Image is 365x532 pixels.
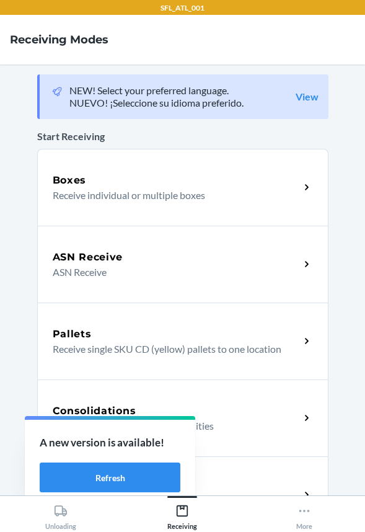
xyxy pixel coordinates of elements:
[37,129,328,144] p: Start Receiving
[40,435,180,451] p: A new version is available!
[53,327,92,342] h5: Pallets
[161,2,204,14] p: SFL_ATL_001
[37,303,328,379] a: PalletsReceive single SKU CD (yellow) pallets to one location
[53,265,290,280] p: ASN Receive
[69,84,244,97] p: NEW! Select your preferred language.
[53,342,290,357] p: Receive single SKU CD (yellow) pallets to one location
[53,250,123,265] h5: ASN Receive
[244,496,365,530] button: More
[45,499,76,530] div: Unloading
[37,226,328,303] a: ASN ReceiveASN Receive
[296,499,312,530] div: More
[53,404,136,419] h5: Consolidations
[167,499,197,530] div: Receiving
[69,97,244,109] p: NUEVO! ¡Seleccione su idioma preferido.
[53,188,290,203] p: Receive individual or multiple boxes
[37,379,328,456] a: ConsolidationsReceive inventory from other facilities
[121,496,243,530] button: Receiving
[296,91,319,103] a: View
[10,32,108,48] h4: Receiving Modes
[40,463,180,492] button: Refresh
[37,149,328,226] a: BoxesReceive individual or multiple boxes
[53,173,87,188] h5: Boxes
